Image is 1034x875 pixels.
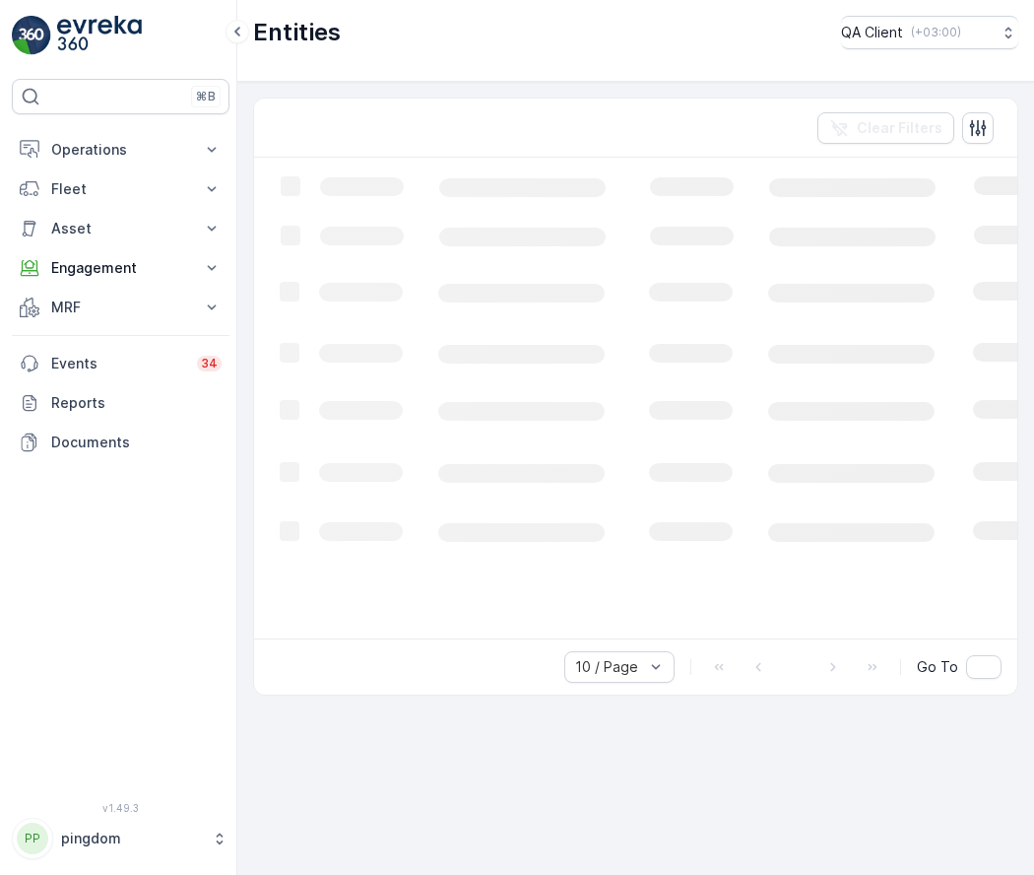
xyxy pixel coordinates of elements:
button: Fleet [12,169,229,209]
a: Documents [12,423,229,462]
p: Clear Filters [857,118,942,138]
button: Engagement [12,248,229,288]
span: v 1.49.3 [12,802,229,814]
p: ( +03:00 ) [911,25,961,40]
p: Entities [253,17,341,48]
div: PP [17,823,48,854]
a: Reports [12,383,229,423]
p: Asset [51,219,190,238]
img: logo_light-DOdMpM7g.png [57,16,142,55]
p: Engagement [51,258,190,278]
p: MRF [51,298,190,317]
button: MRF [12,288,229,327]
p: pingdom [61,829,202,848]
img: logo [12,16,51,55]
p: Reports [51,393,222,413]
button: Asset [12,209,229,248]
p: Fleet [51,179,190,199]
button: Clear Filters [817,112,954,144]
button: Operations [12,130,229,169]
p: Events [51,354,185,373]
p: Documents [51,433,222,452]
span: Go To [917,657,958,677]
p: ⌘B [196,89,216,104]
p: 34 [201,356,218,371]
a: Events34 [12,344,229,383]
button: QA Client(+03:00) [841,16,1018,49]
p: Operations [51,140,190,160]
button: PPpingdom [12,818,229,859]
p: QA Client [841,23,903,42]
